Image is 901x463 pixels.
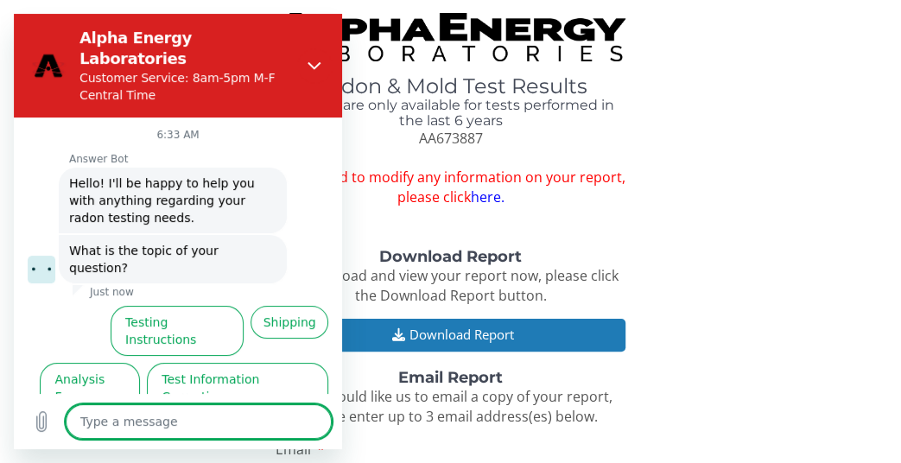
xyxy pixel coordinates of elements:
[276,168,625,207] span: If you need to modify any information on your report, please click
[237,292,314,325] button: Shipping
[76,271,120,285] p: Just now
[66,55,276,90] p: Customer Service: 8am-5pm M-F Central Time
[398,368,503,387] strong: Email Report
[10,390,45,425] button: Upload file
[143,114,185,128] p: 6:33 AM
[55,161,263,212] span: Hello! I'll be happy to help you with anything regarding your radon testing needs.
[55,138,328,152] p: Answer Bot
[55,228,263,263] span: What is the topic of your question?
[283,35,318,69] button: Close
[379,247,522,266] strong: Download Report
[276,98,625,128] h4: Results are only available for tests performed in the last 6 years
[133,349,314,399] button: Test Information Corrections
[282,266,619,305] span: To download and view your report now, please click the Download Report button.
[66,14,276,55] h2: Alpha Energy Laboratories
[276,440,311,459] span: Email
[289,387,612,426] span: If you would like us to email a copy of your report, please enter up to 3 email address(es) below.
[418,129,482,148] span: AA673887
[276,319,625,351] button: Download Report
[26,349,126,399] button: Analysis Fees
[276,13,625,61] img: TightCrop.jpg
[276,75,625,98] h1: Radon & Mold Test Results
[470,187,504,206] a: here.
[97,292,230,342] button: Testing Instructions
[14,14,342,449] iframe: Messaging window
